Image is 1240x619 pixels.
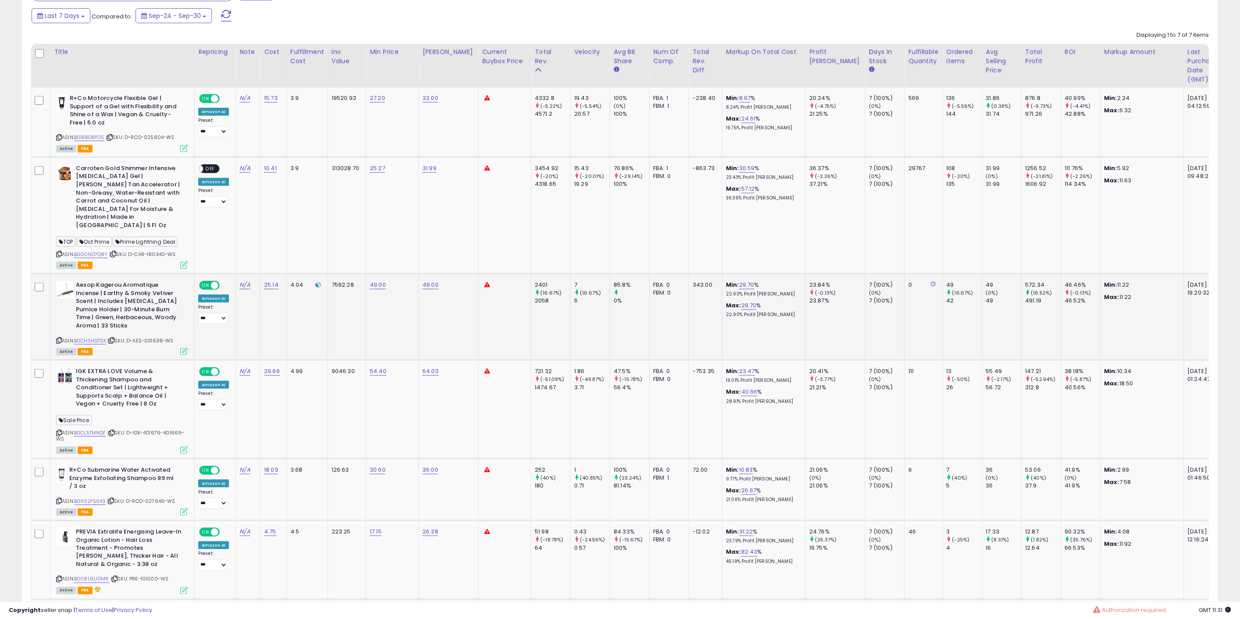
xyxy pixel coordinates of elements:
div: 108 [947,164,982,172]
small: (-52.94%) [1031,376,1056,383]
a: 31.99 [422,164,436,173]
p: 6.32 [1104,107,1177,114]
div: FBA: 0 [653,367,682,375]
div: 9046.30 [332,367,359,375]
b: Max: [726,114,741,123]
div: 4.99 [290,367,321,375]
div: % [726,94,799,110]
span: | SKU: D-CAR-180340-WS [109,251,176,258]
div: Total Rev. [535,47,567,66]
p: 19.75% Profit [PERSON_NAME] [726,125,799,131]
span: ON [200,368,211,376]
p: 22.90% Profit [PERSON_NAME] [726,291,799,297]
small: (0%) [986,289,998,296]
div: FBM: 0 [653,375,682,383]
div: -238.40 [693,94,715,102]
a: 10.83 [739,466,753,474]
span: All listings currently available for purchase on Amazon [56,447,76,454]
div: 19.29 [574,180,610,188]
strong: Min: [1104,164,1118,172]
span: ON [200,282,211,289]
a: N/A [239,367,250,376]
small: (0%) [869,289,881,296]
div: 100% [614,180,649,188]
span: OFF [218,282,232,289]
div: 7 (100%) [869,281,904,289]
small: (16.67%) [952,289,973,296]
div: ASIN: [56,94,188,151]
a: 29.66 [264,367,280,376]
span: Sep-24 - Sep-30 [149,11,201,20]
b: Max: [726,185,741,193]
div: ASIN: [56,281,188,354]
div: 971.26 [1026,110,1061,118]
div: 56.4% [614,384,649,391]
img: 41Ze8-PCp9L._SL40_.jpg [56,164,74,182]
div: Fulfillable Quantity [908,47,939,66]
p: 19.01% Profit [PERSON_NAME] [726,377,799,384]
p: 5.92 [1104,164,1177,172]
p: 22.90% Profit [PERSON_NAME] [726,312,799,318]
div: 7 (100%) [869,164,904,172]
div: 46.52% [1065,297,1101,305]
div: 7592.28 [332,281,359,289]
p: 36.36% Profit [PERSON_NAME] [726,195,799,201]
div: 100% [614,94,649,102]
small: (-0.13%) [815,289,836,296]
div: 0 [908,281,936,289]
div: Inv. value [332,47,362,66]
a: 27.20 [370,94,385,103]
div: Velocity [574,47,606,57]
div: 1.86 [574,367,610,375]
div: 7 (100%) [869,94,904,102]
small: (0%) [869,376,881,383]
div: [DATE] 09:48:24 [1188,164,1217,180]
div: 136 [947,94,982,102]
a: 54.40 [370,367,386,376]
span: | SKU: D-IGK-401676-401669-WS [56,429,185,442]
small: (-51.09%) [540,376,564,383]
div: 7 (100%) [869,384,904,391]
span: FBA [78,348,93,356]
div: 1606.92 [1026,180,1061,188]
div: 7 (100%) [869,110,904,118]
strong: Max: [1104,379,1120,388]
div: 3454.92 [535,164,570,172]
div: 135 [947,180,982,188]
div: Avg BB Share [614,47,646,66]
small: (-5.56%) [952,103,974,110]
small: (-5.54%) [580,103,601,110]
div: Current Buybox Price [482,47,527,66]
div: Preset: [198,304,229,324]
a: 30.59 [739,164,755,173]
small: (-5.22%) [540,103,562,110]
small: (-4.75%) [815,103,836,110]
div: Cost [264,47,283,57]
a: 31.22 [739,527,753,536]
div: 49 [986,281,1022,289]
span: OFF [203,165,217,172]
div: 55.49 [986,367,1022,375]
div: 19520.93 [332,94,359,102]
div: 42 [947,297,982,305]
div: 1256.52 [1026,164,1061,172]
span: FBA [78,447,93,454]
div: 46.46% [1065,281,1101,289]
span: TOP [56,237,76,247]
a: 64.00 [422,367,439,376]
div: 29767 [908,164,936,172]
small: (0%) [869,103,881,110]
a: 23.47 [739,367,755,376]
div: FBA: 1 [653,164,682,172]
div: ASIN: [56,367,188,453]
b: Min: [726,281,739,289]
div: ASIN: [56,164,188,268]
small: (-20%) [540,173,558,180]
p: 11.63 [1104,177,1177,185]
a: N/A [239,527,250,536]
small: (-5.87%) [1071,376,1092,383]
strong: Max: [1104,293,1120,301]
p: 2.24 [1104,94,1177,102]
div: -753.35 [693,367,715,375]
div: 20.57 [574,110,610,118]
